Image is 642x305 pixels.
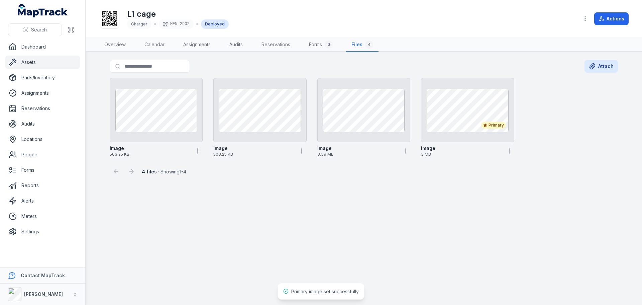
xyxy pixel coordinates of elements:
button: Search [8,23,62,36]
strong: image [213,145,228,152]
a: People [5,148,80,161]
span: Charger [131,21,147,26]
button: Actions [594,12,629,25]
button: Attach [584,60,618,73]
a: Alerts [5,194,80,208]
a: Assets [5,56,80,69]
span: Primary image set successfully [291,289,359,294]
strong: image [110,145,124,152]
strong: Contact MapTrack [21,273,65,278]
h1: L1 cage [127,9,229,19]
div: MEN-2902 [159,19,194,29]
span: 503.25 KB [213,152,294,157]
div: Primary [481,122,506,129]
a: Audits [224,38,248,52]
a: Calendar [139,38,170,52]
a: Forms0 [304,38,338,52]
strong: image [421,145,435,152]
a: Forms [5,163,80,177]
a: Assignments [178,38,216,52]
a: Meters [5,210,80,223]
strong: [PERSON_NAME] [24,291,63,297]
span: 3.39 MB [317,152,398,157]
a: MapTrack [18,4,68,17]
span: Search [31,26,47,33]
a: Parts/Inventory [5,71,80,84]
a: Settings [5,225,80,238]
span: 503.25 KB [110,152,190,157]
a: Overview [99,38,131,52]
div: Deployed [201,19,229,29]
a: Locations [5,133,80,146]
span: · Showing 1 - 4 [142,169,186,174]
span: 3 MB [421,152,501,157]
a: Audits [5,117,80,131]
a: Files4 [346,38,379,52]
a: Reservations [256,38,296,52]
a: Dashboard [5,40,80,54]
div: 4 [365,41,373,49]
a: Reservations [5,102,80,115]
a: Reports [5,179,80,192]
strong: image [317,145,332,152]
div: 0 [325,41,333,49]
a: Assignments [5,86,80,100]
strong: 4 files [142,169,157,174]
